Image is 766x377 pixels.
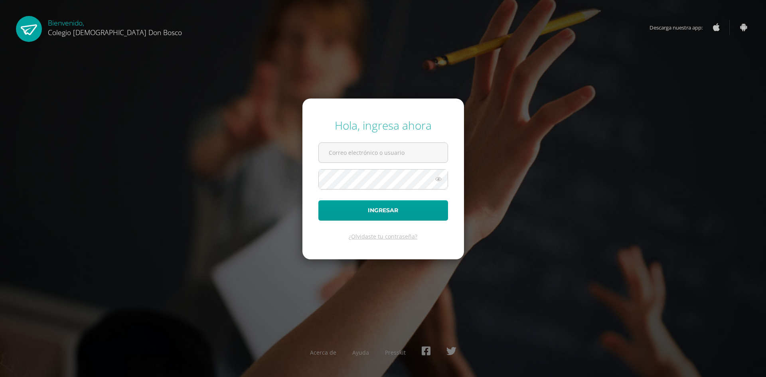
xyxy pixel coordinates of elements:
[310,349,336,356] a: Acerca de
[319,143,448,162] input: Correo electrónico o usuario
[650,20,711,35] span: Descarga nuestra app:
[352,349,369,356] a: Ayuda
[318,200,448,221] button: Ingresar
[48,16,182,37] div: Bienvenido,
[48,28,182,37] span: Colegio [DEMOGRAPHIC_DATA] Don Bosco
[385,349,406,356] a: Presskit
[318,118,448,133] div: Hola, ingresa ahora
[349,233,417,240] a: ¿Olvidaste tu contraseña?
